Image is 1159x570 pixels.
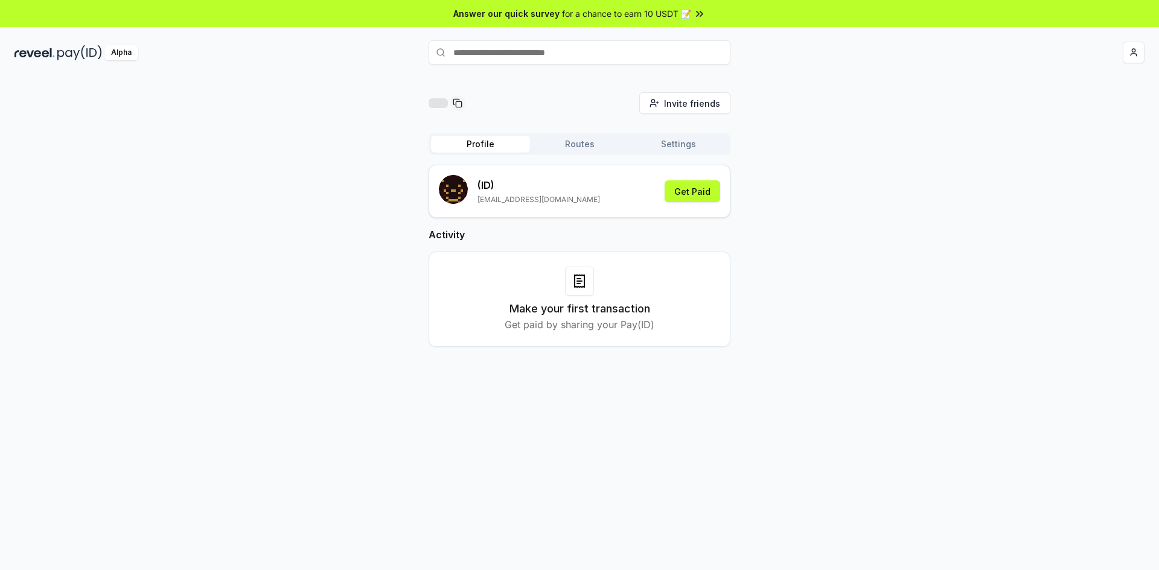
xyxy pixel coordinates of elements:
[629,136,728,153] button: Settings
[665,180,720,202] button: Get Paid
[562,7,691,20] span: for a chance to earn 10 USDT 📝
[530,136,629,153] button: Routes
[431,136,530,153] button: Profile
[453,7,560,20] span: Answer our quick survey
[505,317,654,332] p: Get paid by sharing your Pay(ID)
[664,97,720,110] span: Invite friends
[57,45,102,60] img: pay_id
[104,45,138,60] div: Alpha
[429,227,730,242] h2: Activity
[509,300,650,317] h3: Make your first transaction
[14,45,55,60] img: reveel_dark
[639,92,730,114] button: Invite friends
[477,195,600,204] p: [EMAIL_ADDRESS][DOMAIN_NAME]
[477,178,600,192] p: (ID)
